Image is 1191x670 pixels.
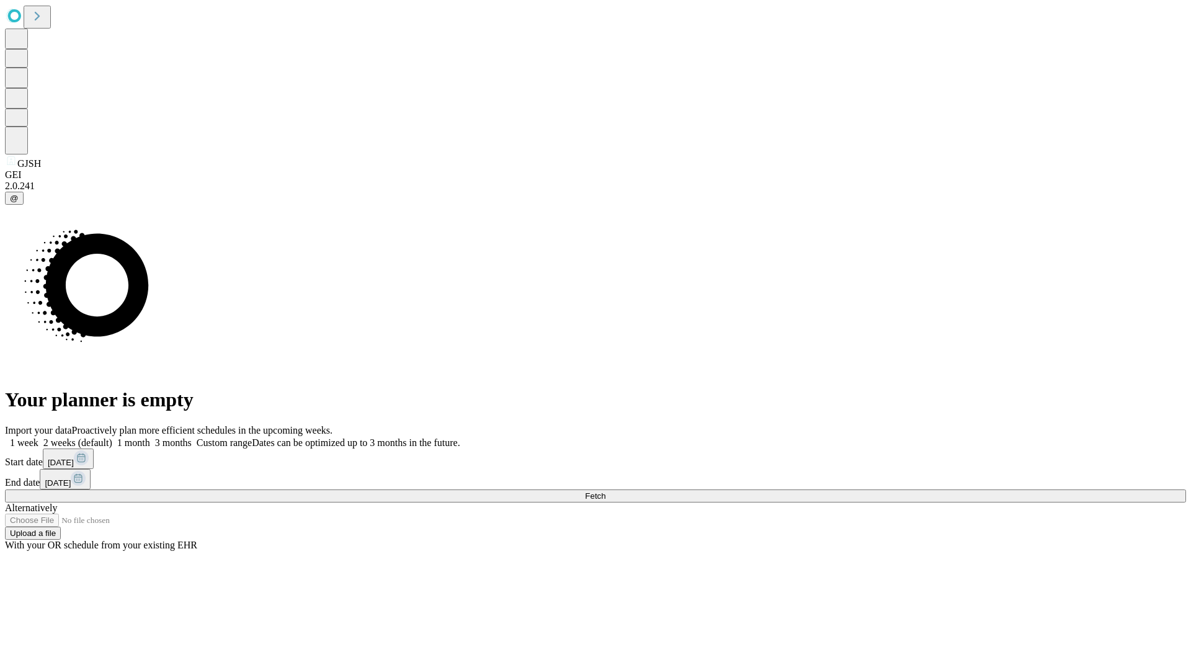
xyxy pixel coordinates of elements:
div: Start date [5,449,1186,469]
button: Fetch [5,489,1186,502]
button: @ [5,192,24,205]
div: GEI [5,169,1186,181]
button: Upload a file [5,527,61,540]
span: Custom range [197,437,252,448]
span: Fetch [585,491,605,501]
span: 2 weeks (default) [43,437,112,448]
span: GJSH [17,158,41,169]
span: Import your data [5,425,72,435]
span: 1 week [10,437,38,448]
span: Proactively plan more efficient schedules in the upcoming weeks. [72,425,332,435]
div: 2.0.241 [5,181,1186,192]
span: Alternatively [5,502,57,513]
h1: Your planner is empty [5,388,1186,411]
span: [DATE] [48,458,74,467]
button: [DATE] [40,469,91,489]
span: 3 months [155,437,192,448]
span: With your OR schedule from your existing EHR [5,540,197,550]
span: @ [10,194,19,203]
button: [DATE] [43,449,94,469]
div: End date [5,469,1186,489]
span: [DATE] [45,478,71,488]
span: Dates can be optimized up to 3 months in the future. [252,437,460,448]
span: 1 month [117,437,150,448]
